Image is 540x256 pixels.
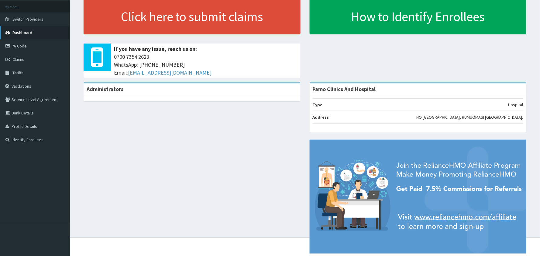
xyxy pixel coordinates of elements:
strong: Pamo Clinics And Hospital [313,86,376,93]
img: provider-team-banner.png [310,140,527,253]
p: Hospital [508,102,523,108]
b: Administrators [87,86,123,93]
span: Claims [12,57,24,62]
b: If you have any issue, reach us on: [114,45,197,52]
p: NO [GEOGRAPHIC_DATA], RUMUOMASI [GEOGRAPHIC_DATA]. [417,114,523,120]
b: Type [313,102,323,107]
a: [EMAIL_ADDRESS][DOMAIN_NAME] [128,69,212,76]
b: Address [313,114,329,120]
span: Tariffs [12,70,23,75]
span: Dashboard [12,30,32,35]
span: Switch Providers [12,16,43,22]
span: 0700 7354 2623 WhatsApp: [PHONE_NUMBER] Email: [114,53,298,76]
